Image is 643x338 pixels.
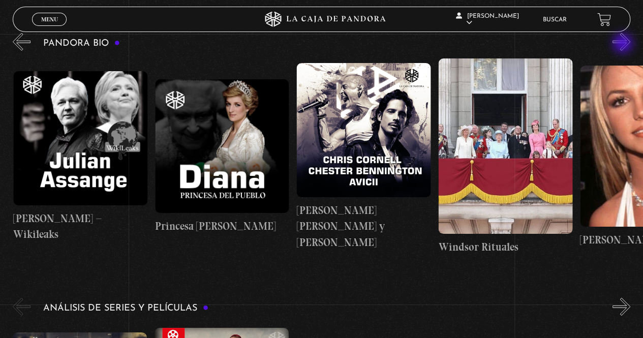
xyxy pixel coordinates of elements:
[13,58,147,255] a: [PERSON_NAME] – Wikileaks
[456,13,519,26] span: [PERSON_NAME]
[543,17,567,23] a: Buscar
[13,210,147,242] h4: [PERSON_NAME] – Wikileaks
[41,16,58,22] span: Menu
[43,303,208,313] h3: Análisis de series y películas
[13,33,30,51] button: Previous
[13,298,30,316] button: Previous
[438,239,572,255] h4: Windsor Rituales
[296,202,431,251] h4: [PERSON_NAME] [PERSON_NAME] y [PERSON_NAME]
[597,13,611,26] a: View your shopping cart
[613,33,630,51] button: Next
[438,58,572,255] a: Windsor Rituales
[38,25,62,32] span: Cerrar
[43,39,120,48] h3: Pandora Bio
[296,58,431,255] a: [PERSON_NAME] [PERSON_NAME] y [PERSON_NAME]
[155,58,289,255] a: Princesa [PERSON_NAME]
[155,218,289,234] h4: Princesa [PERSON_NAME]
[613,298,630,316] button: Next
